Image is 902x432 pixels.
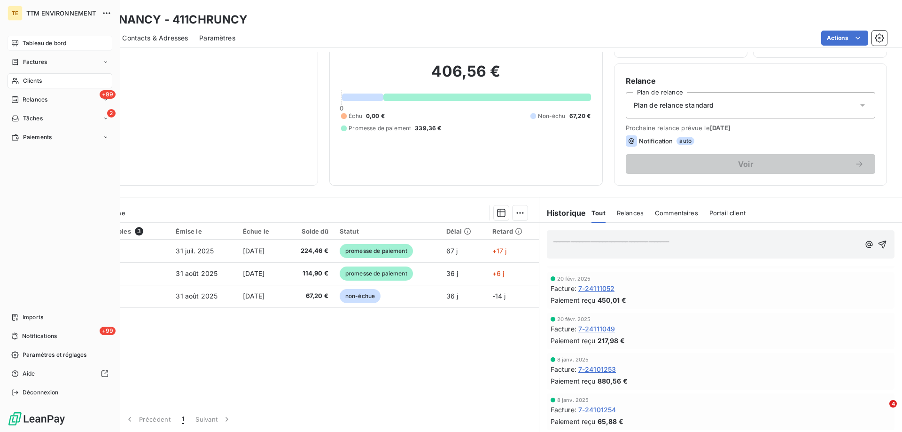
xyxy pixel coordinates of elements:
span: Paiement reçu [551,336,596,346]
span: Paiement reçu [551,376,596,386]
span: Déconnexion [23,388,59,397]
span: 36 j [446,269,459,277]
span: Échu [349,112,362,120]
span: [DATE] [243,269,265,277]
span: Non-échu [538,112,565,120]
span: Notification [639,137,673,145]
span: 0 [340,104,343,112]
span: [DATE] [243,292,265,300]
span: Aide [23,369,35,378]
span: 3 [135,227,143,236]
span: 7-24111052 [578,283,615,293]
span: Contacts & Adresses [122,33,188,43]
button: Voir [626,154,875,174]
span: 8 janv. 2025 [557,397,589,403]
span: 224,46 € [290,246,328,256]
span: Plan de relance standard [634,101,714,110]
span: auto [676,137,694,145]
span: Facture : [551,405,576,415]
span: Promesse de paiement [349,124,411,133]
span: ________________________________________ [553,235,669,243]
span: [DATE] [243,247,265,255]
span: Paiements [23,133,52,141]
span: 36 j [446,292,459,300]
button: 1 [176,409,190,429]
span: 67 j [446,247,458,255]
div: Solde dû [290,228,328,235]
span: Prochaine relance prévue le [626,124,875,132]
span: Paramètres [199,33,235,43]
span: [DATE] [710,124,731,132]
span: Relances [23,95,47,104]
span: 31 août 2025 [176,269,218,277]
span: Relances [617,209,644,217]
div: Échue le [243,228,279,235]
div: Délai [446,228,481,235]
h6: Relance [626,75,875,86]
span: 0,00 € [366,112,385,120]
span: promesse de paiement [340,244,413,258]
div: Statut [340,228,435,235]
span: 20 févr. 2025 [557,276,591,282]
span: Facture : [551,324,576,334]
h3: CHRU NANCY - 411CHRUNCY [83,11,248,28]
span: 65,88 € [598,416,623,426]
span: 7-24101254 [578,405,616,415]
button: Suivant [190,409,237,429]
span: 31 juil. 2025 [176,247,214,255]
img: Logo LeanPay [8,411,66,426]
span: Facture : [551,364,576,374]
span: 31 août 2025 [176,292,218,300]
span: Commentaires [655,209,698,217]
span: 217,98 € [598,336,625,346]
span: 2 [107,109,116,118]
span: 7-24111049 [578,324,615,334]
span: 4 [889,400,897,408]
span: 339,36 € [415,124,441,133]
button: Actions [821,31,868,46]
div: Retard [492,228,533,235]
span: Factures [23,58,47,66]
span: 114,90 € [290,269,328,278]
span: 7-24101253 [578,364,616,374]
span: Imports [23,313,43,322]
span: 67,20 € [569,112,591,120]
span: +17 j [492,247,507,255]
span: 67,20 € [290,291,328,301]
span: Facture : [551,283,576,293]
span: 880,56 € [598,376,628,386]
span: Paiement reçu [551,416,596,426]
span: 8 janv. 2025 [557,357,589,362]
span: 20 févr. 2025 [557,316,591,322]
span: -14 j [492,292,506,300]
span: Tout [591,209,606,217]
a: Aide [8,366,112,381]
div: TE [8,6,23,21]
span: 450,01 € [598,295,626,305]
h6: Historique [539,207,586,219]
button: Précédent [119,409,176,429]
span: Notifications [22,332,57,340]
span: promesse de paiement [340,267,413,281]
span: Voir [637,160,855,168]
span: Tâches [23,114,43,123]
span: Paiement reçu [551,295,596,305]
span: 1 [182,415,184,424]
div: Émise le [176,228,231,235]
span: Portail client [709,209,746,217]
span: Tableau de bord [23,39,66,47]
span: TTM ENVIRONNEMENT [26,9,96,17]
h2: 406,56 € [341,62,591,90]
span: +6 j [492,269,505,277]
span: non-échue [340,289,381,303]
iframe: Intercom live chat [870,400,893,423]
span: Clients [23,77,42,85]
span: Paramètres et réglages [23,351,86,359]
span: +99 [100,327,116,335]
span: +99 [100,90,116,99]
